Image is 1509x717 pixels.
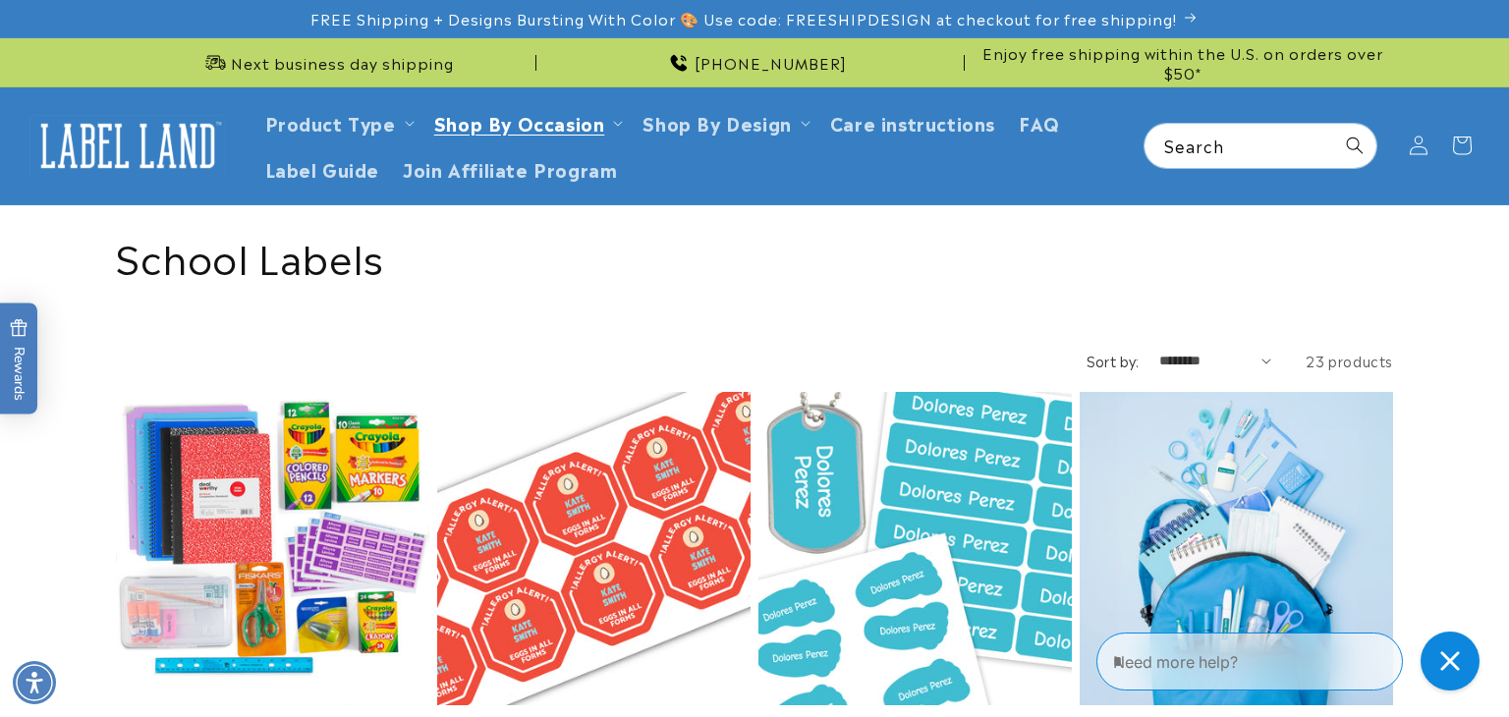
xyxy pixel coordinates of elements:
a: Label Guide [253,145,392,192]
div: Announcement [973,38,1393,86]
a: Label Land [23,108,234,184]
summary: Shop By Occasion [422,99,632,145]
button: Search [1333,124,1376,167]
img: Label Land [29,115,226,176]
div: Announcement [544,38,965,86]
h1: School Labels [116,230,1393,281]
a: Join Affiliate Program [391,145,629,192]
label: Sort by: [1087,351,1140,370]
span: FAQ [1019,111,1060,134]
span: Care instructions [830,111,995,134]
span: Shop By Occasion [434,111,605,134]
span: Join Affiliate Program [403,157,617,180]
span: Label Guide [265,157,380,180]
span: Rewards [10,319,28,401]
a: Shop By Design [643,109,791,136]
summary: Product Type [253,99,422,145]
summary: Shop By Design [631,99,817,145]
span: FREE Shipping + Designs Bursting With Color 🎨 Use code: FREESHIPDESIGN at checkout for free shipp... [310,9,1177,28]
div: Accessibility Menu [13,661,56,704]
a: FAQ [1007,99,1072,145]
span: 23 products [1306,351,1393,370]
span: Enjoy free shipping within the U.S. on orders over $50* [973,43,1393,82]
span: Next business day shipping [231,53,454,73]
a: Care instructions [818,99,1007,145]
div: Announcement [116,38,536,86]
a: Product Type [265,109,396,136]
iframe: Gorgias Floating Chat [1096,625,1489,697]
span: [PHONE_NUMBER] [695,53,847,73]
